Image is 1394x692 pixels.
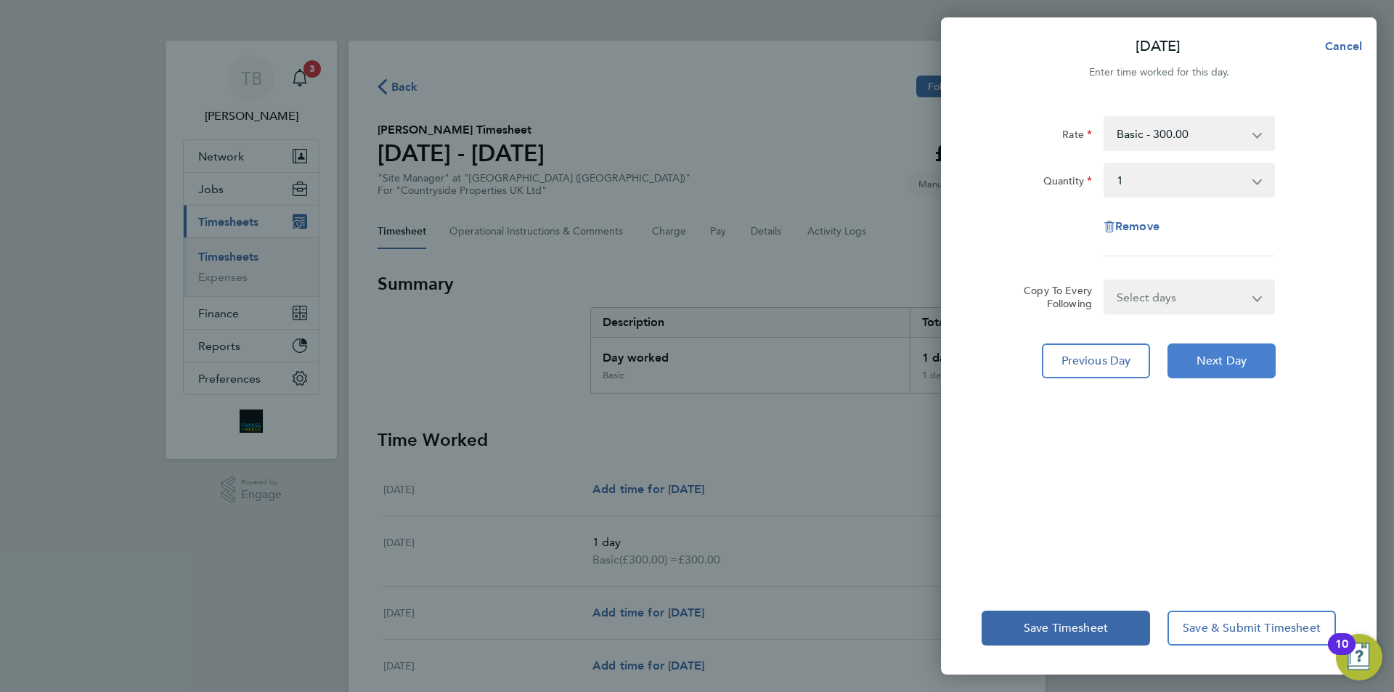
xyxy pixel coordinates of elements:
button: Remove [1104,221,1159,232]
span: Save & Submit Timesheet [1183,621,1321,635]
div: Enter time worked for this day. [941,64,1377,81]
button: Cancel [1302,32,1377,61]
span: Remove [1115,219,1159,233]
span: Cancel [1321,39,1362,53]
label: Quantity [1043,174,1092,192]
label: Copy To Every Following [1012,284,1092,310]
button: Open Resource Center, 10 new notifications [1336,634,1382,680]
div: 10 [1335,644,1348,663]
label: Rate [1062,128,1092,145]
button: Previous Day [1042,343,1150,378]
span: Save Timesheet [1024,621,1108,635]
button: Next Day [1167,343,1276,378]
span: Previous Day [1061,354,1131,368]
span: Next Day [1197,354,1247,368]
p: [DATE] [1136,36,1181,57]
button: Save & Submit Timesheet [1167,611,1336,646]
button: Save Timesheet [982,611,1150,646]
